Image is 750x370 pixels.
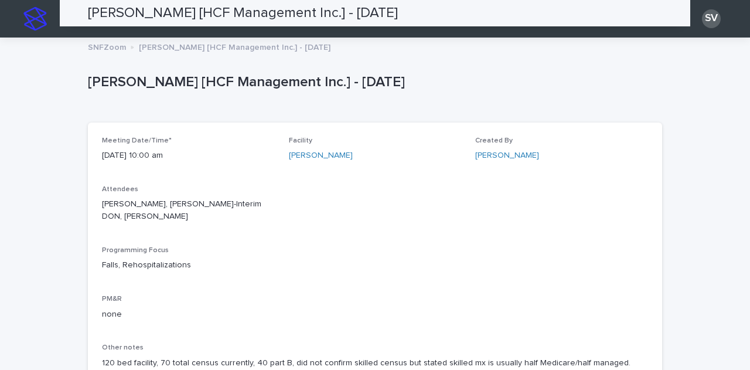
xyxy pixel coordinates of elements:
[102,186,138,193] span: Attendees
[102,296,122,303] span: PM&R
[23,7,47,30] img: stacker-logo-s-only.png
[289,150,353,162] a: [PERSON_NAME]
[475,150,539,162] a: [PERSON_NAME]
[102,259,648,271] p: Falls, Rehospitalizations
[102,344,144,351] span: Other notes
[139,40,330,53] p: [PERSON_NAME] [HCF Management Inc.] - [DATE]
[475,137,513,144] span: Created By
[102,150,275,162] p: [DATE] 10:00 am
[289,137,312,144] span: Facility
[102,308,648,321] p: none
[102,247,169,254] span: Programming Focus
[102,198,275,223] p: [PERSON_NAME], [PERSON_NAME]-Interim DON, [PERSON_NAME]
[88,74,657,91] p: [PERSON_NAME] [HCF Management Inc.] - [DATE]
[102,137,172,144] span: Meeting Date/Time*
[88,40,126,53] p: SNFZoom
[702,9,721,28] div: SV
